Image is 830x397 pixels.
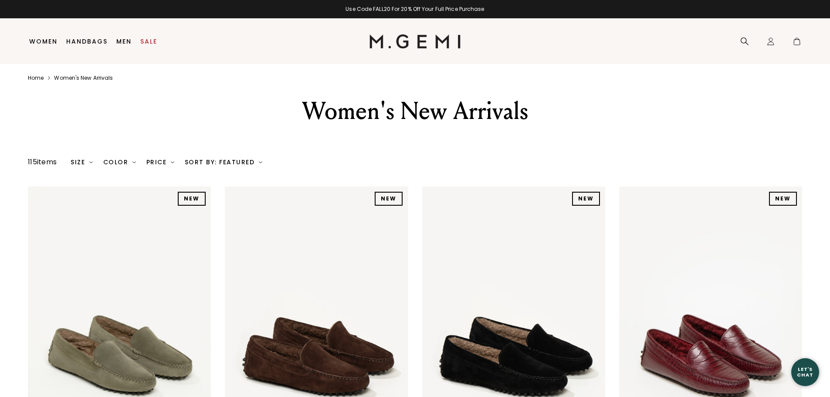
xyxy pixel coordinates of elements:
a: Women's new arrivals [54,75,113,81]
div: Color [103,159,136,166]
div: 115 items [28,157,57,167]
div: Let's Chat [791,366,819,377]
img: chevron-down.svg [259,160,262,164]
div: NEW [375,192,403,206]
div: Women's New Arrivals [264,95,566,127]
img: chevron-down.svg [89,160,93,164]
div: NEW [178,192,206,206]
img: M.Gemi [369,34,461,48]
img: chevron-down.svg [171,160,174,164]
a: Women [29,38,58,45]
div: Price [146,159,174,166]
div: NEW [769,192,797,206]
div: NEW [572,192,600,206]
a: Men [116,38,132,45]
img: chevron-down.svg [132,160,136,164]
a: Handbags [66,38,108,45]
div: Sort By: Featured [185,159,262,166]
a: Home [28,75,44,81]
a: Sale [140,38,157,45]
div: Size [71,159,93,166]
